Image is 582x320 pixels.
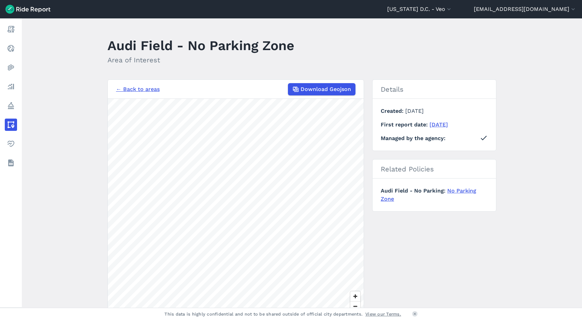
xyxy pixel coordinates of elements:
[5,5,50,14] img: Ride Report
[5,157,17,169] a: Datasets
[107,55,294,65] h2: Area of Interest
[350,291,360,301] button: Zoom in
[365,311,401,317] a: View our Terms.
[381,121,430,128] span: First report date
[5,61,17,74] a: Heatmaps
[116,85,160,93] a: ← Back to areas
[381,108,405,114] span: Created
[373,80,496,99] h2: Details
[5,23,17,35] a: Report
[5,119,17,131] a: Areas
[430,121,448,128] a: [DATE]
[107,36,294,55] h1: Audi Field - No Parking Zone
[474,5,577,13] button: [EMAIL_ADDRESS][DOMAIN_NAME]
[381,187,447,194] span: Audi Field - No Parking
[301,85,351,93] span: Download Geojson
[288,83,355,95] button: Download Geojson
[405,108,424,114] span: [DATE]
[5,80,17,93] a: Analyze
[373,159,496,179] h2: Related Policies
[5,100,17,112] a: Policy
[381,134,446,142] span: Managed by the agency
[5,42,17,55] a: Realtime
[387,5,452,13] button: [US_STATE] D.C. - Veo
[5,138,17,150] a: Health
[350,301,360,311] button: Zoom out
